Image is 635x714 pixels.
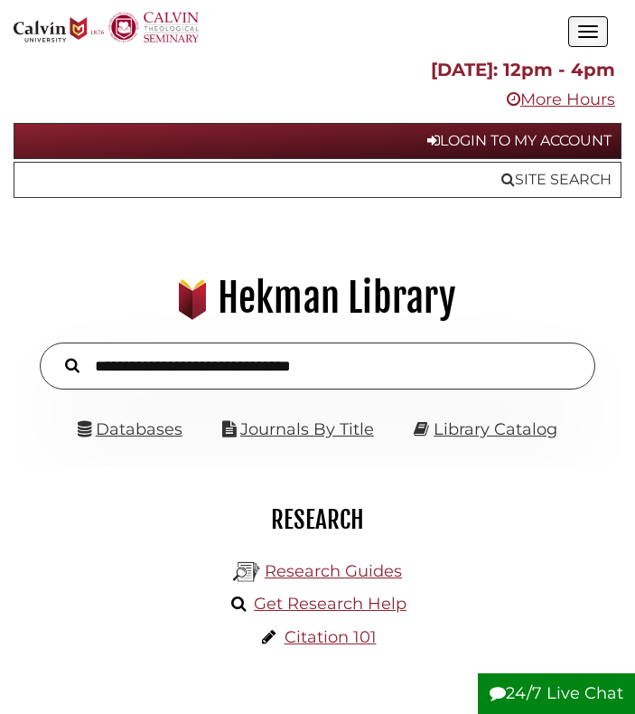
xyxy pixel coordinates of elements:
a: Login to My Account [14,123,621,159]
img: Calvin Theological Seminary [108,12,199,42]
button: Search [56,353,89,376]
h2: Research [27,504,608,535]
a: Journals By Title [240,419,374,439]
p: [DATE]: 12pm - 4pm [20,54,615,86]
a: Research Guides [265,561,402,581]
a: Get Research Help [254,594,406,614]
i: Search [65,358,79,374]
a: More Hours [507,89,615,109]
a: Site Search [14,162,621,198]
a: Databases [78,419,182,439]
img: Hekman Library Logo [233,559,260,586]
a: Citation 101 [285,627,377,647]
a: Library Catalog [434,419,557,439]
button: Open the menu [568,16,608,47]
h1: Hekman Library [23,274,612,323]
